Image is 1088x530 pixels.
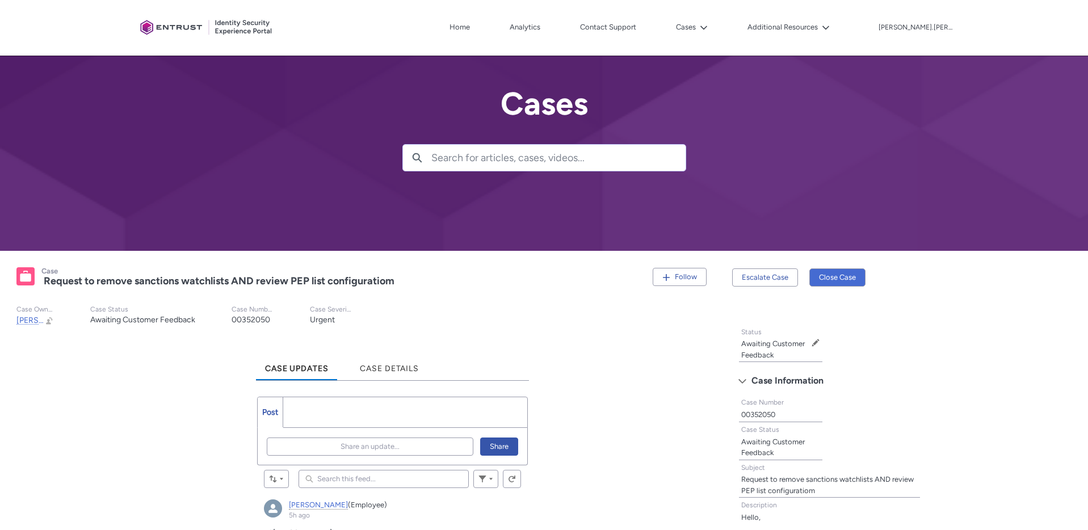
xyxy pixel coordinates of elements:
a: Case Details [351,349,428,380]
img: External User - Mayank (null) [264,499,282,518]
button: Edit Status [811,338,820,347]
span: Share an update... [341,438,400,455]
lightning-formatted-text: Awaiting Customer Feedback [90,315,195,325]
lightning-formatted-text: Awaiting Customer Feedback [741,438,805,457]
span: Status [741,328,762,336]
a: 5h ago [289,511,310,519]
button: Cases [673,19,711,36]
p: Case Severity [310,305,352,314]
h2: Cases [402,86,686,121]
span: Case Details [360,364,419,373]
div: Chatter Publisher [257,397,528,465]
lightning-formatted-text: Request to remove sanctions watchlists AND review PEP list configuratiom [741,475,914,495]
span: Share [490,438,509,455]
p: Case Status [90,305,195,314]
lightning-formatted-text: Request to remove sanctions watchlists AND review PEP list configuratiom [44,275,394,287]
span: Description [741,501,777,509]
button: Follow [653,268,707,286]
input: Search for articles, cases, videos... [431,145,686,171]
span: Case Number [741,398,784,406]
button: Close Case [809,268,866,287]
span: [PERSON_NAME] [16,316,80,325]
a: Post [258,397,283,427]
a: Home [447,19,473,36]
span: Subject [741,464,765,472]
button: Change Owner [45,316,54,325]
records-entity-label: Case [41,267,58,275]
lightning-formatted-text: 00352050 [741,410,775,419]
span: Case Updates [265,364,329,373]
button: Additional Resources [745,19,833,36]
a: [PERSON_NAME] [289,500,348,510]
button: Search [403,145,431,171]
lightning-formatted-text: Awaiting Customer Feedback [741,339,805,359]
lightning-formatted-text: Urgent [310,315,335,325]
button: Case Information [733,372,926,390]
span: Follow [675,272,697,281]
button: User Profile sophie.manoukian [878,21,953,32]
button: Refresh this feed [503,470,521,488]
span: Case Information [751,372,824,389]
span: Post [262,407,278,417]
p: Case Number [232,305,274,314]
lightning-formatted-text: 00352050 [232,315,270,325]
button: Escalate Case [732,268,798,287]
span: (Employee) [348,500,387,509]
input: Search this feed... [299,470,469,488]
div: Mayank [264,499,282,518]
a: Contact Support [577,19,639,36]
p: Case Owner [16,305,54,314]
button: Share an update... [267,438,473,456]
span: Case Status [741,426,779,434]
p: [PERSON_NAME].[PERSON_NAME] [879,24,952,32]
button: Share [480,438,518,456]
a: Analytics, opens in new tab [507,19,543,36]
a: Case Updates [256,349,338,380]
